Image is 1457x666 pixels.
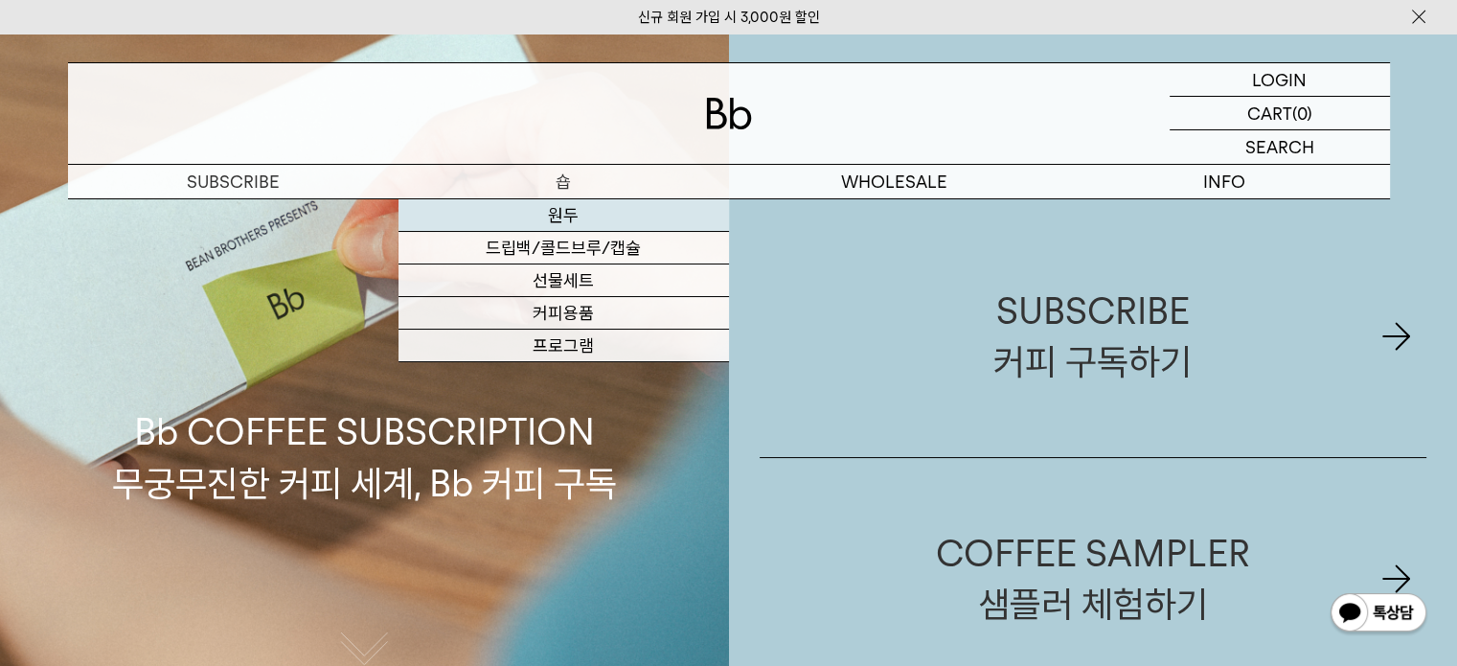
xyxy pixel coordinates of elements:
[398,165,729,198] a: 숍
[398,199,729,232] a: 원두
[993,286,1192,387] div: SUBSCRIBE 커피 구독하기
[1059,165,1390,198] p: INFO
[1329,591,1428,637] img: 카카오톡 채널 1:1 채팅 버튼
[706,98,752,129] img: 로고
[1252,63,1307,96] p: LOGIN
[1170,97,1390,130] a: CART (0)
[936,528,1250,630] div: COFFEE SAMPLER 샘플러 체험하기
[1292,97,1312,129] p: (0)
[1170,63,1390,97] a: LOGIN
[729,165,1059,198] p: WHOLESALE
[1245,130,1314,164] p: SEARCH
[638,9,820,26] a: 신규 회원 가입 시 3,000원 할인
[398,330,729,362] a: 프로그램
[760,216,1427,457] a: SUBSCRIBE커피 구독하기
[398,264,729,297] a: 선물세트
[68,165,398,198] a: SUBSCRIBE
[398,232,729,264] a: 드립백/콜드브루/캡슐
[398,297,729,330] a: 커피용품
[1247,97,1292,129] p: CART
[112,224,617,508] p: Bb COFFEE SUBSCRIPTION 무궁무진한 커피 세계, Bb 커피 구독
